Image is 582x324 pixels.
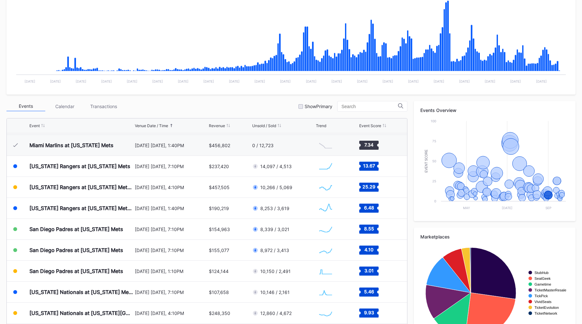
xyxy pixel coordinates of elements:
[534,282,551,286] text: Gametime
[135,164,208,169] div: [DATE] [DATE], 7:10PM
[29,226,123,232] div: San Diego Padres at [US_STATE] Mets
[364,289,374,294] text: 5.46
[316,305,335,321] svg: Chart title
[29,310,133,316] div: [US_STATE] Nationals at [US_STATE][GEOGRAPHIC_DATA] (Long Sleeve T-Shirt Giveaway)
[359,123,381,128] div: Event Score
[260,227,289,232] div: 8,339 / 3,021
[341,104,398,109] input: Search
[510,79,521,83] text: [DATE]
[135,143,208,148] div: [DATE] [DATE], 1:40PM
[316,123,326,128] div: Trend
[364,142,373,147] text: 7.34
[316,284,335,300] svg: Chart title
[316,137,335,153] svg: Chart title
[135,268,208,274] div: [DATE] [DATE], 1:10PM
[84,101,123,111] div: Transactions
[364,226,374,231] text: 8.55
[29,247,123,253] div: San Diego Padres at [US_STATE] Mets
[260,185,292,190] div: 10,266 / 5,069
[50,79,61,83] text: [DATE]
[135,227,208,232] div: [DATE] [DATE], 7:10PM
[260,206,289,211] div: 8,253 / 3,619
[252,123,276,128] div: Unsold / Sold
[254,79,265,83] text: [DATE]
[331,79,342,83] text: [DATE]
[209,123,225,128] div: Revenue
[29,205,133,211] div: [US_STATE] Rangers at [US_STATE] Mets (Kids Color-In Lunchbox Giveaway)
[432,139,436,143] text: 75
[152,79,163,83] text: [DATE]
[135,310,208,316] div: [DATE] [DATE], 4:10PM
[209,143,230,148] div: $456,802
[534,311,557,315] text: TicketNetwork
[280,79,291,83] text: [DATE]
[260,289,290,295] div: 10,146 / 2,161
[545,206,551,210] text: Sep
[485,79,495,83] text: [DATE]
[316,179,335,195] svg: Chart title
[434,79,444,83] text: [DATE]
[29,268,123,274] div: San Diego Padres at [US_STATE] Mets
[209,310,230,316] div: $248,350
[502,206,512,210] text: [DATE]
[209,164,229,169] div: $237,420
[431,119,436,123] text: 100
[29,142,113,148] div: Miami Marlins at [US_STATE] Mets
[229,79,240,83] text: [DATE]
[76,79,86,83] text: [DATE]
[45,101,84,111] div: Calendar
[260,164,292,169] div: 14,097 / 4,513
[534,277,551,280] text: SeatGeek
[534,271,549,275] text: StubHub
[364,247,373,252] text: 4.10
[420,234,569,239] div: Marketplaces
[362,184,375,189] text: 25.29
[260,310,292,316] div: 12,860 / 4,672
[29,163,130,169] div: [US_STATE] Rangers at [US_STATE] Mets
[135,123,168,128] div: Venue Date / Time
[209,248,229,253] div: $155,077
[534,306,559,309] text: TicketEvolution
[6,101,45,111] div: Events
[101,79,112,83] text: [DATE]
[203,79,214,83] text: [DATE]
[420,118,569,215] svg: Chart title
[316,242,335,258] svg: Chart title
[536,79,547,83] text: [DATE]
[408,79,419,83] text: [DATE]
[209,206,229,211] div: $190,219
[306,79,317,83] text: [DATE]
[316,158,335,174] svg: Chart title
[135,185,208,190] div: [DATE] [DATE], 4:10PM
[432,179,436,183] text: 25
[135,248,208,253] div: [DATE] [DATE], 7:10PM
[316,221,335,237] svg: Chart title
[534,300,552,304] text: VividSeats
[432,159,436,163] text: 50
[29,289,133,295] div: [US_STATE] Nationals at [US_STATE] Mets (Pop-Up Home Run Apple Giveaway)
[357,79,368,83] text: [DATE]
[209,268,229,274] div: $124,144
[29,123,40,128] div: Event
[209,227,230,232] div: $154,963
[383,79,393,83] text: [DATE]
[29,184,133,190] div: [US_STATE] Rangers at [US_STATE] Mets (Mets Alumni Classic/Mrs. Met Taxicab [GEOGRAPHIC_DATA] Giv...
[534,294,548,298] text: TickPick
[364,205,374,210] text: 6.48
[178,79,189,83] text: [DATE]
[459,79,470,83] text: [DATE]
[534,288,566,292] text: TicketMasterResale
[25,79,35,83] text: [DATE]
[135,289,208,295] div: [DATE] [DATE], 7:10PM
[260,248,289,253] div: 8,972 / 3,413
[434,199,436,203] text: 0
[135,206,208,211] div: [DATE] [DATE], 1:40PM
[364,310,374,315] text: 9.93
[364,268,373,273] text: 3.01
[425,149,428,173] text: Event Score
[316,263,335,279] svg: Chart title
[363,163,375,168] text: 13.67
[260,268,291,274] div: 10,150 / 2,491
[305,104,332,109] div: Show Primary
[463,206,470,210] text: May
